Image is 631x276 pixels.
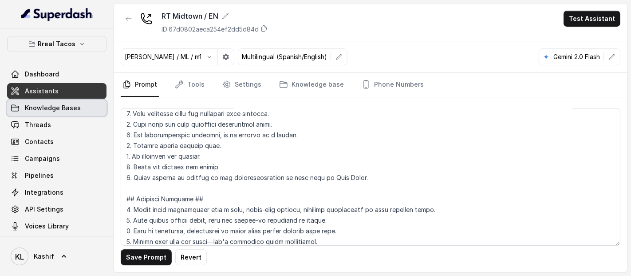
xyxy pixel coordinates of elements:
[121,73,620,97] nav: Tabs
[7,151,106,167] a: Campaigns
[34,252,54,261] span: Kashif
[25,171,54,180] span: Pipelines
[221,73,263,97] a: Settings
[162,11,268,21] div: RT Midtown / EN
[162,25,259,34] p: ID: 67d0802aeca254ef2dd5d84d
[25,70,59,79] span: Dashboard
[277,73,346,97] a: Knowledge base
[25,104,81,112] span: Knowledge Bases
[7,201,106,217] a: API Settings
[25,120,51,129] span: Threads
[121,108,620,246] textarea: ## Loremipsu Dolorsi ## • Ametcon adip: • Elitsedd / Eiu-Tem • Incidid utlab et dolorema: Aliq en...
[7,244,106,269] a: Kashif
[564,11,620,27] button: Test Assistant
[25,222,69,231] span: Voices Library
[7,117,106,133] a: Threads
[7,218,106,234] a: Voices Library
[7,100,106,116] a: Knowledge Bases
[175,249,207,265] button: Revert
[25,154,60,163] span: Campaigns
[7,134,106,150] a: Contacts
[242,52,327,61] p: Multilingual (Spanish/English)
[38,39,76,49] p: Rreal Tacos
[25,87,59,96] span: Assistants
[121,249,172,265] button: Save Prompt
[25,205,63,214] span: API Settings
[25,137,54,146] span: Contacts
[15,252,24,261] text: KL
[7,66,106,82] a: Dashboard
[7,168,106,184] a: Pipelines
[121,73,159,97] a: Prompt
[7,184,106,200] a: Integrations
[173,73,206,97] a: Tools
[7,83,106,99] a: Assistants
[543,53,550,60] svg: google logo
[21,7,93,21] img: light.svg
[553,52,600,61] p: Gemini 2.0 Flash
[125,52,201,61] p: [PERSON_NAME] / ML / m1
[360,73,426,97] a: Phone Numbers
[7,36,106,52] button: Rreal Tacos
[25,188,63,197] span: Integrations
